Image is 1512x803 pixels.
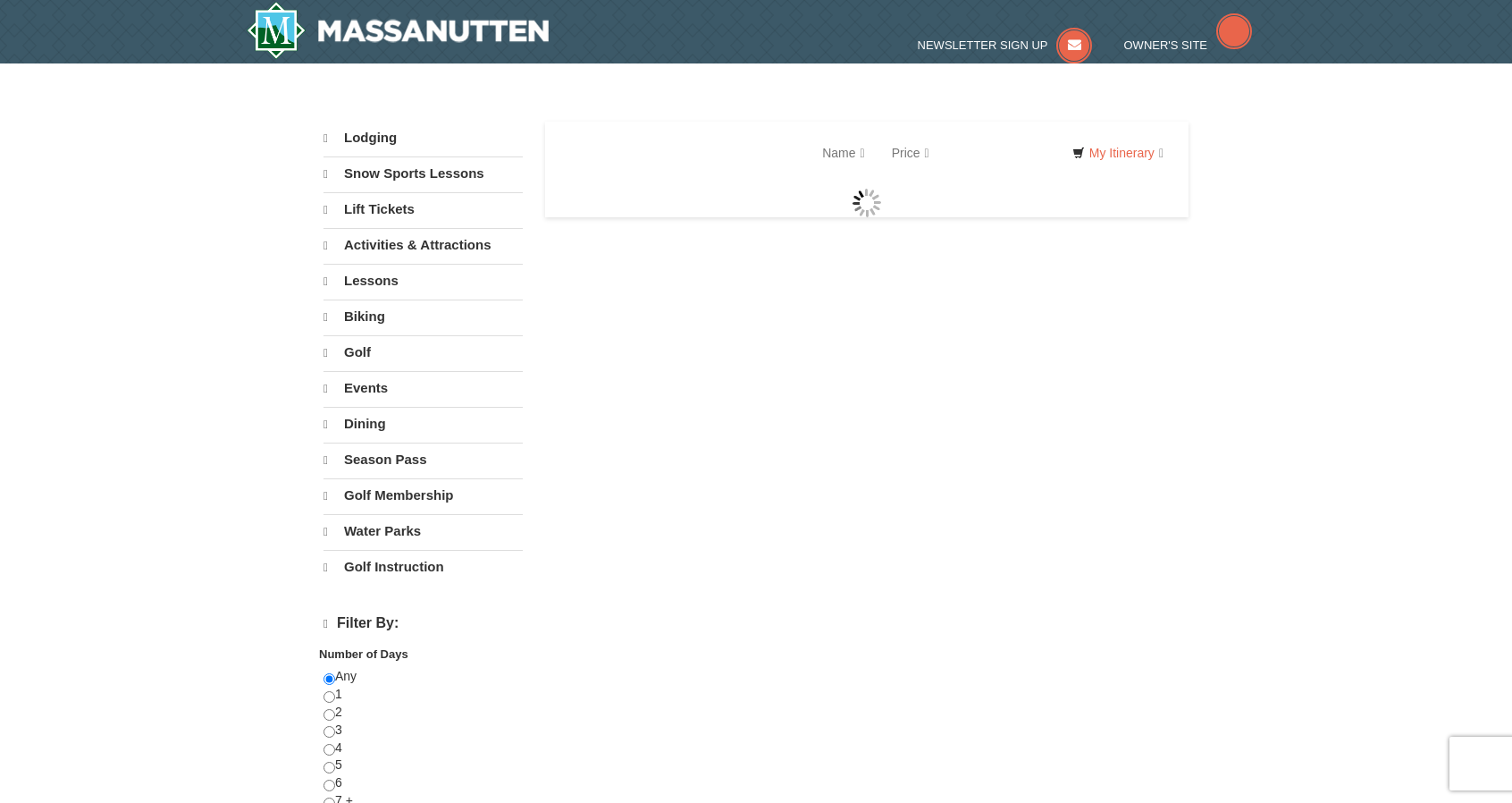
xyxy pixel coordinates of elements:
a: Dining [323,407,523,441]
a: Name [809,135,878,171]
a: Lessons [323,264,523,298]
a: Massanutten Resort [247,2,549,59]
h4: Filter By: [323,615,523,632]
img: wait gif [853,189,881,217]
a: Lift Tickets [323,192,523,226]
a: Newsletter Sign Up [918,38,1093,52]
a: Water Parks [323,514,523,548]
a: Season Pass [323,443,523,477]
span: Newsletter Sign Up [918,38,1048,52]
a: Golf Instruction [323,550,523,584]
a: Lodging [323,122,523,155]
strong: Number of Days [319,647,408,661]
a: Snow Sports Lessons [323,156,523,190]
a: Price [878,135,943,171]
img: Massanutten Resort Logo [247,2,549,59]
a: Golf [323,335,523,369]
a: Biking [323,300,523,334]
span: Owner's Site [1124,38,1208,52]
a: Owner's Site [1124,38,1253,52]
a: Activities & Attractions [323,228,523,262]
a: Golf Membership [323,478,523,512]
a: Events [323,371,523,405]
a: My Itinerary [1061,139,1175,166]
